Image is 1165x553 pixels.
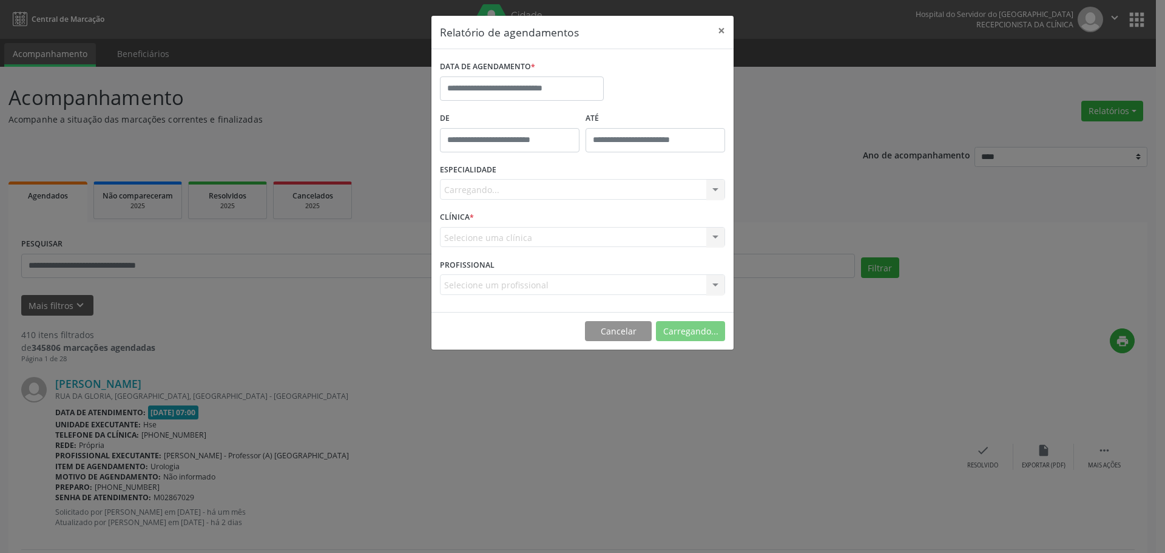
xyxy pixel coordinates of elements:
label: ATÉ [586,109,725,128]
label: De [440,109,579,128]
button: Close [709,16,734,46]
label: CLÍNICA [440,208,474,227]
button: Carregando... [656,321,725,342]
button: Cancelar [585,321,652,342]
label: ESPECIALIDADE [440,161,496,180]
h5: Relatório de agendamentos [440,24,579,40]
label: DATA DE AGENDAMENTO [440,58,535,76]
label: PROFISSIONAL [440,256,495,274]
